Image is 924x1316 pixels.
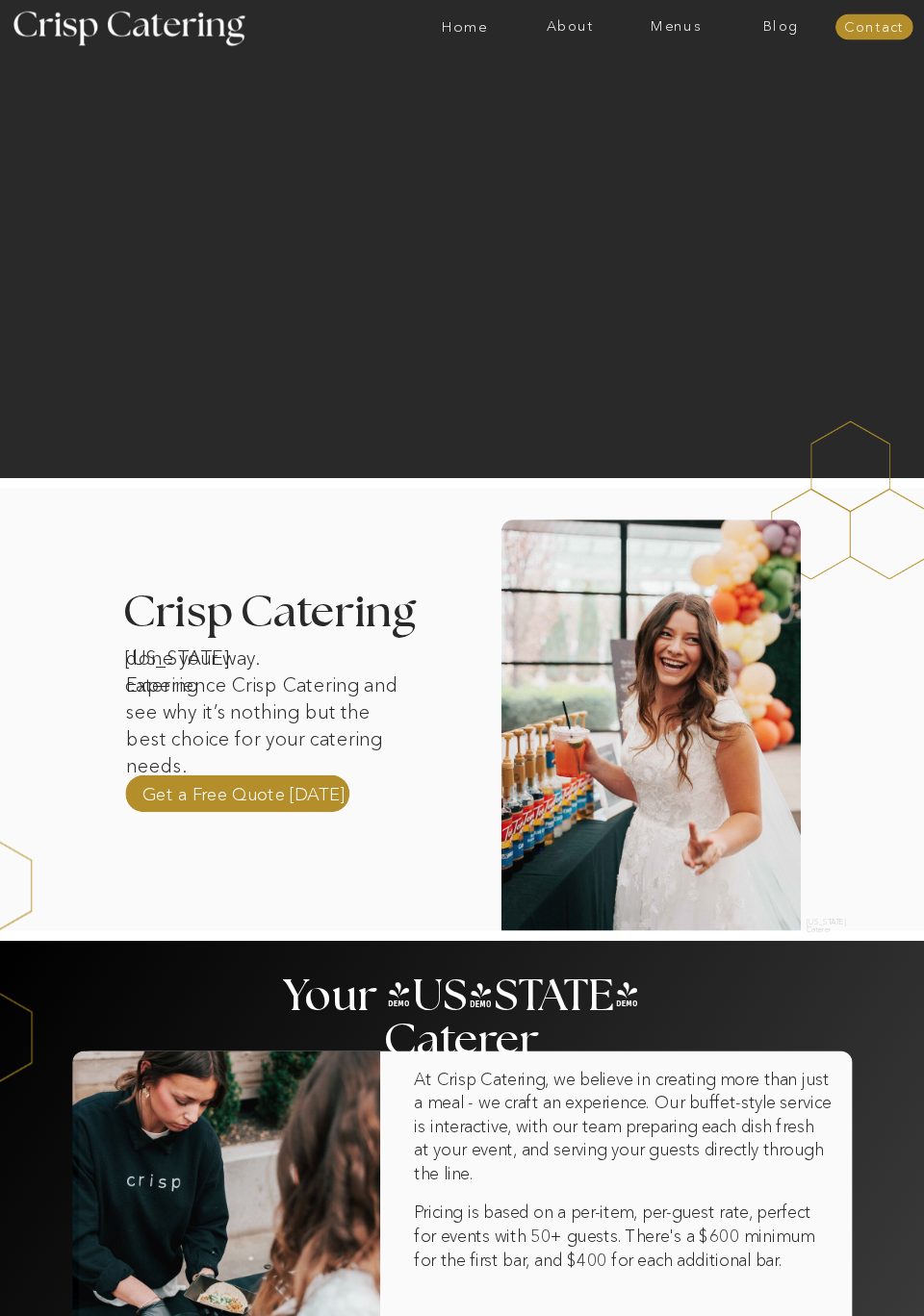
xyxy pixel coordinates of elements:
[835,20,913,36] a: Contact
[623,19,729,35] a: Menus
[125,645,285,665] h1: [US_STATE] catering
[414,1201,832,1273] p: Pricing is based on a per-item, per-guest rate, perfect for events with 50+ guests. There's a $60...
[126,645,407,743] p: done your way. Experience Crisp Catering and see why it’s nothing but the best choice for your ca...
[414,1068,832,1215] p: At Crisp Catering, we believe in creating more than just a meal - we craft an experience. Our buf...
[280,974,644,1004] h2: Your [US_STATE] Caterer
[412,19,518,35] a: Home
[729,19,834,35] a: Blog
[807,918,855,926] h2: [US_STATE] Caterer
[518,19,624,35] a: About
[142,782,345,805] a: Get a Free Quote [DATE]
[123,591,455,636] h3: Crisp Catering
